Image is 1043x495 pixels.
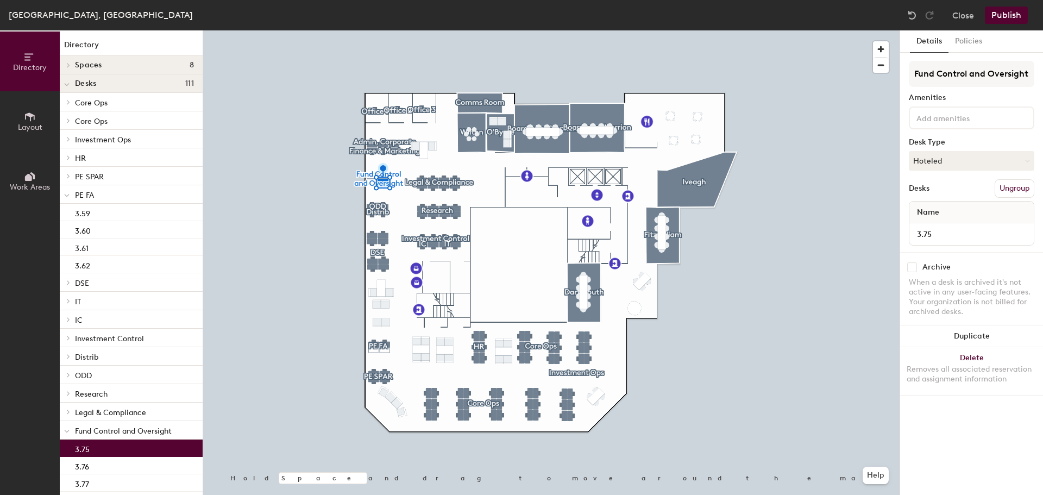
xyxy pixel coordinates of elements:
span: PE FA [75,191,94,200]
input: Add amenities [914,111,1012,124]
div: Desk Type [909,138,1034,147]
span: PE SPAR [75,172,104,181]
button: Details [910,30,948,53]
span: Core Ops [75,98,108,108]
button: Close [952,7,974,24]
p: 3.77 [75,477,89,489]
div: Amenities [909,93,1034,102]
button: Help [863,467,889,484]
button: DeleteRemoves all associated reservation and assignment information [900,347,1043,395]
span: 8 [190,61,194,70]
div: Archive [922,263,951,272]
img: Undo [907,10,918,21]
span: 111 [185,79,194,88]
p: 3.75 [75,442,90,454]
h1: Directory [60,39,203,56]
span: Fund Control and Oversight [75,427,172,436]
div: [GEOGRAPHIC_DATA], [GEOGRAPHIC_DATA] [9,8,193,22]
button: Hoteled [909,151,1034,171]
p: 3.62 [75,258,90,271]
span: Legal & Compliance [75,408,146,417]
p: 3.61 [75,241,89,253]
input: Unnamed desk [912,227,1032,242]
span: Distrib [75,353,98,362]
div: When a desk is archived it's not active in any user-facing features. Your organization is not bil... [909,278,1034,317]
span: IT [75,297,81,306]
span: Core Ops [75,117,108,126]
button: Duplicate [900,325,1043,347]
button: Publish [985,7,1028,24]
span: Directory [13,63,47,72]
img: Redo [924,10,935,21]
span: DSE [75,279,89,288]
div: Desks [909,184,929,193]
span: ODD [75,371,92,380]
span: Investment Control [75,334,144,343]
button: Policies [948,30,989,53]
span: Desks [75,79,96,88]
p: 3.60 [75,223,91,236]
span: IC [75,316,83,325]
p: 3.76 [75,459,89,472]
span: Research [75,390,108,399]
div: Removes all associated reservation and assignment information [907,365,1036,384]
span: Investment Ops [75,135,131,145]
span: Name [912,203,945,222]
span: Work Areas [10,183,50,192]
button: Ungroup [995,179,1034,198]
span: Layout [18,123,42,132]
p: 3.59 [75,206,90,218]
span: HR [75,154,86,163]
span: Spaces [75,61,102,70]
